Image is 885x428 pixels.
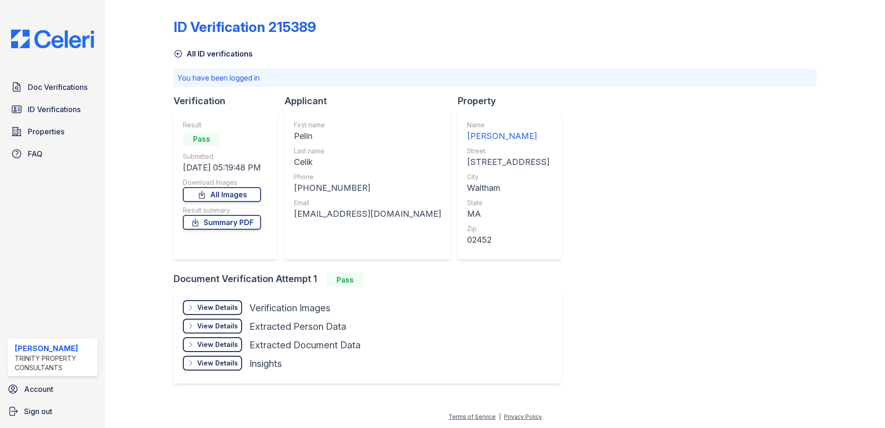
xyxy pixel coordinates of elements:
div: View Details [197,303,238,312]
div: State [467,198,549,208]
img: CE_Logo_Blue-a8612792a0a2168367f1c8372b55b34899dd931a85d93a1a3d3e32e68fde9ad4.png [4,30,101,48]
a: All Images [183,187,261,202]
div: Pass [326,272,363,287]
div: Document Verification Attempt 1 [174,272,569,287]
span: Account [24,384,53,395]
div: Result summary [183,206,261,215]
p: You have been logged in [177,72,813,83]
div: First name [294,120,441,130]
a: Doc Verifications [7,78,98,96]
a: Sign out [4,402,101,421]
a: Properties [7,122,98,141]
a: FAQ [7,145,98,163]
div: Email [294,198,441,208]
div: [EMAIL_ADDRESS][DOMAIN_NAME] [294,208,441,220]
div: Last name [294,146,441,156]
div: Street [467,146,549,156]
div: Extracted Person Data [249,320,346,333]
a: ID Verifications [7,100,98,119]
div: 02452 [467,233,549,246]
a: Terms of Service [449,413,496,420]
div: Trinity Property Consultants [15,354,94,372]
span: FAQ [28,148,43,159]
div: Result [183,120,261,130]
span: Properties [28,126,64,137]
div: Name [467,120,549,130]
div: Phone [294,172,441,182]
div: | [499,413,501,420]
div: Extracted Document Data [249,339,361,352]
a: Name [PERSON_NAME] [467,120,549,143]
span: Doc Verifications [28,82,87,93]
div: Waltham [467,182,549,195]
div: [DATE] 05:19:48 PM [183,161,261,174]
div: Verification [174,94,285,107]
div: [PERSON_NAME] [467,130,549,143]
div: Insights [249,357,282,370]
div: MA [467,208,549,220]
div: Property [458,94,569,107]
div: Applicant [285,94,458,107]
div: [PERSON_NAME] [15,343,94,354]
div: Submitted [183,152,261,161]
a: Summary PDF [183,215,261,230]
div: Download Images [183,178,261,187]
div: View Details [197,321,238,331]
div: [PHONE_NUMBER] [294,182,441,195]
div: Zip [467,224,549,233]
span: Sign out [24,406,52,417]
span: ID Verifications [28,104,81,115]
a: Account [4,380,101,398]
div: ID Verification 215389 [174,19,316,35]
div: View Details [197,340,238,349]
div: Pelin [294,130,441,143]
div: City [467,172,549,182]
a: Privacy Policy [504,413,542,420]
div: Verification Images [249,302,330,315]
div: [STREET_ADDRESS] [467,156,549,169]
div: Celik [294,156,441,169]
div: View Details [197,359,238,368]
div: Pass [183,132,220,146]
a: All ID verifications [174,48,253,59]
